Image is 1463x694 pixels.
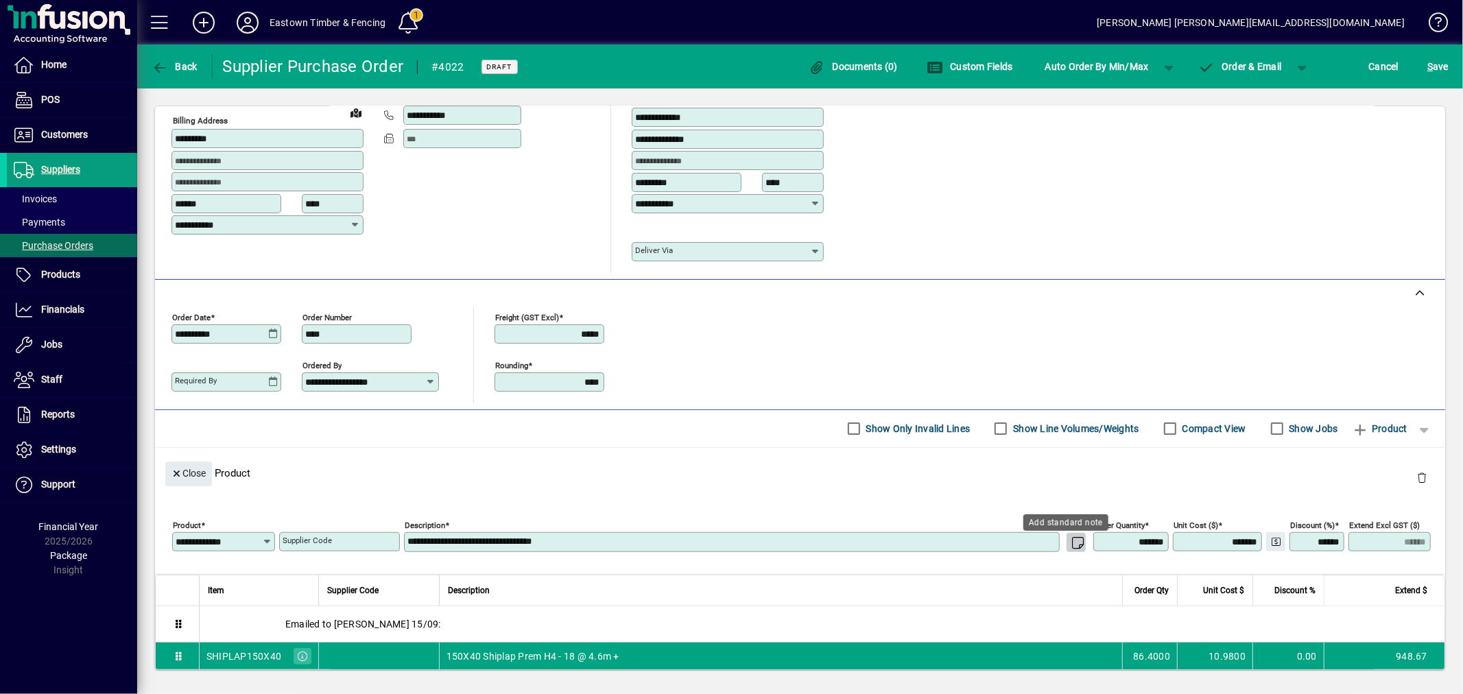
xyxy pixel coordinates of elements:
[50,550,87,561] span: Package
[7,187,137,211] a: Invoices
[1191,54,1289,79] button: Order & Email
[431,56,464,78] div: #4022
[7,234,137,257] a: Purchase Orders
[447,649,619,663] span: 150X40 Shiplap Prem H4 - 18 @ 4.6m +
[41,444,76,455] span: Settings
[172,312,211,322] mat-label: Order date
[927,61,1013,72] span: Custom Fields
[864,422,971,435] label: Show Only Invalid Lines
[7,211,137,234] a: Payments
[137,54,213,79] app-page-header-button: Back
[495,360,528,370] mat-label: Rounding
[1274,583,1316,598] span: Discount %
[7,363,137,397] a: Staff
[1174,520,1218,529] mat-label: Unit Cost ($)
[1366,54,1403,79] button: Cancel
[809,61,898,72] span: Documents (0)
[152,61,198,72] span: Back
[1424,54,1452,79] button: Save
[1122,643,1177,670] td: 86.4000
[1349,520,1420,529] mat-label: Extend excl GST ($)
[14,193,57,204] span: Invoices
[226,10,270,35] button: Profile
[1266,532,1285,551] button: Change Price Levels
[7,433,137,467] a: Settings
[223,56,404,77] div: Supplier Purchase Order
[155,448,1445,498] div: Product
[327,583,379,598] span: Supplier Code
[1198,61,1282,72] span: Order & Email
[14,240,93,251] span: Purchase Orders
[7,398,137,432] a: Reports
[302,312,352,322] mat-label: Order number
[175,376,217,385] mat-label: Required by
[1023,514,1108,531] div: Add standard note
[14,217,65,228] span: Payments
[148,54,201,79] button: Back
[7,328,137,362] a: Jobs
[487,62,512,71] span: Draft
[805,54,901,79] button: Documents (0)
[182,10,226,35] button: Add
[171,462,206,485] span: Close
[41,59,67,70] span: Home
[1369,56,1399,77] span: Cancel
[1427,56,1449,77] span: ave
[1134,583,1169,598] span: Order Qty
[41,374,62,385] span: Staff
[41,164,80,175] span: Suppliers
[1405,462,1438,494] button: Delete
[41,269,80,280] span: Products
[1045,56,1149,77] span: Auto Order By Min/Max
[1418,3,1446,47] a: Knowledge Base
[41,409,75,420] span: Reports
[345,101,367,123] a: View on map
[1345,416,1414,441] button: Product
[165,462,212,486] button: Close
[1290,520,1335,529] mat-label: Discount (%)
[1287,422,1338,435] label: Show Jobs
[206,649,281,663] div: SHIPLAP150X40
[495,312,559,322] mat-label: Freight (GST excl)
[1405,471,1438,483] app-page-header-button: Delete
[7,118,137,152] a: Customers
[7,468,137,502] a: Support
[302,360,342,370] mat-label: Ordered by
[41,339,62,350] span: Jobs
[1180,422,1246,435] label: Compact View
[283,536,332,545] mat-label: Supplier Code
[39,521,99,532] span: Financial Year
[448,583,490,598] span: Description
[1427,61,1433,72] span: S
[208,583,224,598] span: Item
[270,12,385,34] div: Eastown Timber & Fencing
[923,54,1016,79] button: Custom Fields
[1324,643,1444,670] td: 948.67
[41,304,84,315] span: Financials
[1203,583,1244,598] span: Unit Cost $
[1038,54,1156,79] button: Auto Order By Min/Max
[41,479,75,490] span: Support
[7,83,137,117] a: POS
[635,246,673,255] mat-label: Deliver via
[7,293,137,327] a: Financials
[405,520,445,529] mat-label: Description
[173,520,201,529] mat-label: Product
[1177,643,1252,670] td: 10.9800
[41,129,88,140] span: Customers
[1395,583,1427,598] span: Extend $
[200,606,1444,642] div: Emailed to [PERSON_NAME] 15/09:
[7,258,137,292] a: Products
[1010,422,1139,435] label: Show Line Volumes/Weights
[41,94,60,105] span: POS
[1097,12,1405,34] div: [PERSON_NAME] [PERSON_NAME][EMAIL_ADDRESS][DOMAIN_NAME]
[1352,418,1407,440] span: Product
[7,48,137,82] a: Home
[1252,643,1324,670] td: 0.00
[1094,520,1145,529] mat-label: Order Quantity
[162,466,215,479] app-page-header-button: Close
